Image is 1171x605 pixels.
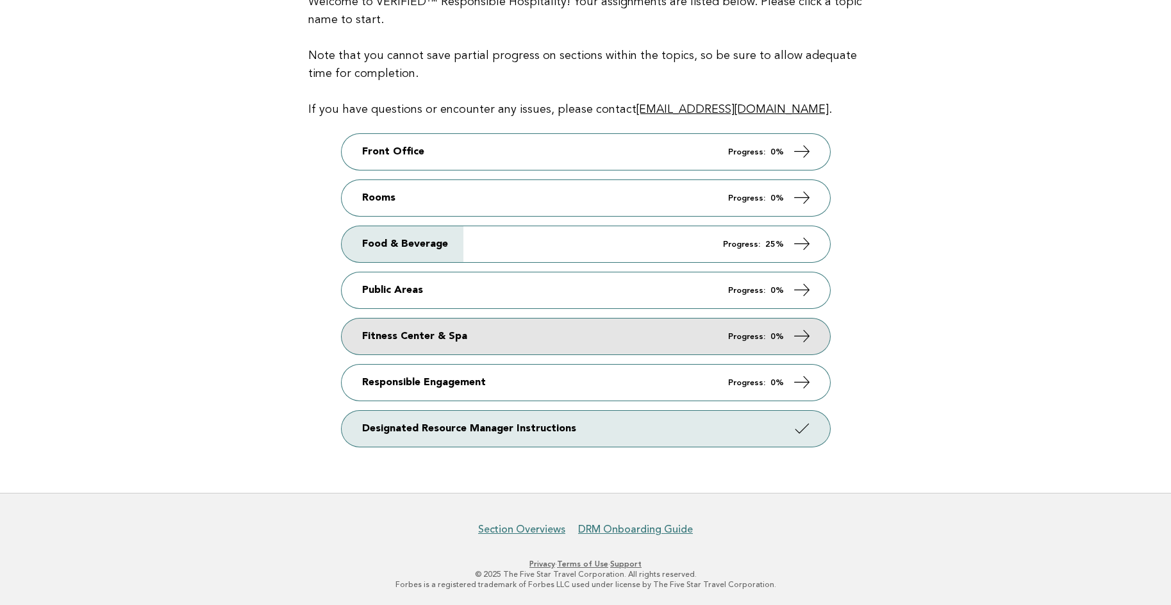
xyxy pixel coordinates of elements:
a: Section Overviews [478,523,565,536]
em: Progress: [723,240,760,249]
em: Progress: [728,286,765,295]
strong: 0% [770,286,784,295]
p: © 2025 The Five Star Travel Corporation. All rights reserved. [194,569,978,579]
em: Progress: [728,148,765,156]
a: Support [610,559,642,568]
strong: 25% [765,240,784,249]
strong: 0% [770,148,784,156]
a: Front Office Progress: 0% [342,134,830,170]
a: Public Areas Progress: 0% [342,272,830,308]
strong: 0% [770,333,784,341]
a: Rooms Progress: 0% [342,180,830,216]
p: Forbes is a registered trademark of Forbes LLC used under license by The Five Star Travel Corpora... [194,579,978,590]
em: Progress: [728,379,765,387]
em: Progress: [728,333,765,341]
strong: 0% [770,194,784,203]
a: DRM Onboarding Guide [578,523,693,536]
a: [EMAIL_ADDRESS][DOMAIN_NAME] [636,104,829,115]
strong: 0% [770,379,784,387]
em: Progress: [728,194,765,203]
a: Designated Resource Manager Instructions [342,411,830,447]
a: Food & Beverage Progress: 25% [342,226,830,262]
p: · · [194,559,978,569]
a: Fitness Center & Spa Progress: 0% [342,319,830,354]
a: Privacy [529,559,555,568]
a: Responsible Engagement Progress: 0% [342,365,830,401]
a: Terms of Use [557,559,608,568]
